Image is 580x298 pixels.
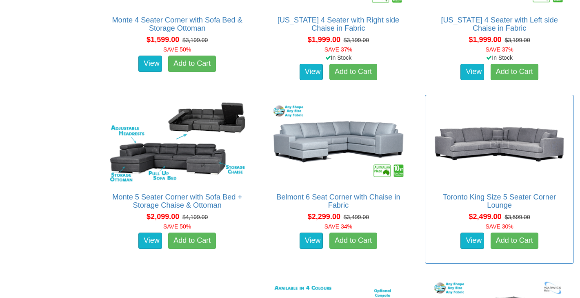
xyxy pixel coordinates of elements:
[469,36,502,44] span: $1,999.00
[182,214,208,220] del: $4,199.00
[324,223,352,230] font: SAVE 34%
[441,16,558,32] a: [US_STATE] 4 Seater with Left side Chaise in Fabric
[138,233,162,249] a: View
[491,64,538,80] a: Add to Cart
[324,46,352,53] font: SAVE 37%
[486,223,513,230] font: SAVE 30%
[329,64,377,80] a: Add to Cart
[504,37,530,43] del: $3,199.00
[163,46,191,53] font: SAVE 50%
[138,56,162,72] a: View
[491,233,538,249] a: Add to Cart
[276,193,400,209] a: Belmont 6 Seat Corner with Chaise in Fabric
[504,214,530,220] del: $3,599.00
[112,16,242,32] a: Monte 4 Seater Corner with Sofa Bed & Storage Ottoman
[278,16,400,32] a: [US_STATE] 4 Seater with Right side Chaise in Fabric
[486,46,513,53] font: SAVE 37%
[460,233,484,249] a: View
[300,233,323,249] a: View
[443,193,556,209] a: Toronto King Size 5 Seater Corner Lounge
[469,213,502,221] span: $2,499.00
[112,193,242,209] a: Monte 5 Seater Corner with Sofa Bed + Storage Chaise & Ottoman
[344,37,369,43] del: $3,199.00
[308,36,340,44] span: $1,999.00
[300,64,323,80] a: View
[329,233,377,249] a: Add to Cart
[168,56,216,72] a: Add to Cart
[163,223,191,230] font: SAVE 50%
[344,214,369,220] del: $3,499.00
[147,213,179,221] span: $2,099.00
[107,99,247,185] img: Monte 5 Seater Corner with Sofa Bed + Storage Chaise & Ottoman
[308,213,340,221] span: $2,299.00
[168,233,216,249] a: Add to Cart
[460,64,484,80] a: View
[262,54,415,62] div: In Stock
[182,37,208,43] del: $3,199.00
[147,36,179,44] span: $1,599.00
[269,99,409,185] img: Belmont 6 Seat Corner with Chaise in Fabric
[429,99,569,185] img: Toronto King Size 5 Seater Corner Lounge
[423,54,576,62] div: In Stock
